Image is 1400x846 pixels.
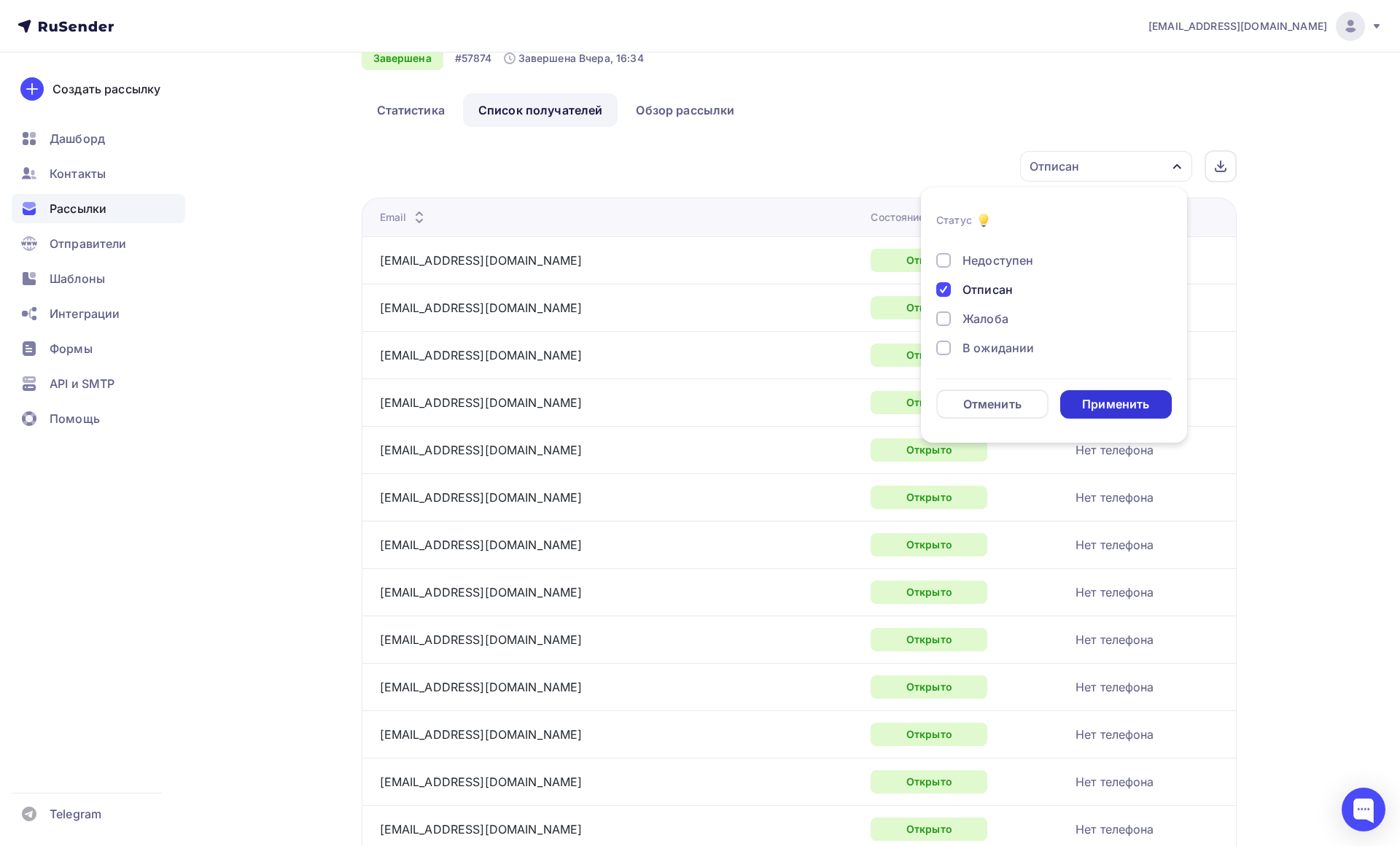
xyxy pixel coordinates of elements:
[1076,536,1154,554] div: Нет телефона
[1076,631,1154,648] div: Нет телефона
[1019,150,1193,182] button: Отписан
[1076,773,1154,791] div: Нет телефона
[380,253,583,268] a: [EMAIL_ADDRESS][DOMAIN_NAME]
[50,305,120,322] span: Интеграции
[962,281,1013,298] div: Отписан
[962,339,1034,357] div: В ожидании
[380,727,583,742] a: [EMAIL_ADDRESS][DOMAIN_NAME]
[12,194,185,223] a: Рассылки
[871,344,987,367] div: Открыто
[380,395,583,410] a: [EMAIL_ADDRESS][DOMAIN_NAME]
[1148,12,1382,41] a: [EMAIL_ADDRESS][DOMAIN_NAME]
[504,51,644,66] div: Завершена Вчера, 16:34
[871,391,987,414] div: Открыто
[871,818,987,841] div: Открыто
[1076,441,1154,459] div: Нет телефона
[921,187,1187,443] ul: Отписан
[1082,396,1149,413] div: Применить
[1076,820,1154,838] div: Нет телефона
[1076,489,1154,506] div: Нет телефона
[871,296,987,319] div: Открыто
[871,581,987,604] div: Открыто
[1076,726,1154,743] div: Нет телефона
[12,229,185,258] a: Отправители
[380,822,583,837] a: [EMAIL_ADDRESS][DOMAIN_NAME]
[50,130,105,147] span: Дашборд
[380,443,583,457] a: [EMAIL_ADDRESS][DOMAIN_NAME]
[871,770,987,793] div: Открыто
[871,628,987,651] div: Открыто
[380,775,583,789] a: [EMAIL_ADDRESS][DOMAIN_NAME]
[12,159,185,188] a: Контакты
[50,340,93,357] span: Формы
[871,723,987,746] div: Открыто
[871,533,987,556] div: Открыто
[1076,678,1154,696] div: Нет телефона
[380,348,583,362] a: [EMAIL_ADDRESS][DOMAIN_NAME]
[50,235,127,252] span: Отправители
[12,264,185,293] a: Шаблоны
[50,165,106,182] span: Контакты
[50,270,105,287] span: Шаблоны
[52,80,160,98] div: Создать рассылку
[12,334,185,363] a: Формы
[380,490,583,505] a: [EMAIL_ADDRESS][DOMAIN_NAME]
[1076,583,1154,601] div: Нет телефона
[50,805,101,823] span: Telegram
[1030,158,1079,175] div: Отписан
[963,395,1022,413] div: Отменить
[380,300,583,315] a: [EMAIL_ADDRESS][DOMAIN_NAME]
[871,210,946,225] div: Состояние
[871,438,987,462] div: Открыто
[380,632,583,647] a: [EMAIL_ADDRESS][DOMAIN_NAME]
[362,47,443,70] div: Завершена
[463,93,618,127] a: Список получателей
[380,538,583,552] a: [EMAIL_ADDRESS][DOMAIN_NAME]
[362,93,460,127] a: Статистика
[455,51,492,66] div: #57874
[621,93,750,127] a: Обзор рассылки
[12,124,185,153] a: Дашборд
[962,252,1033,269] div: Недоступен
[871,675,987,699] div: Открыто
[936,213,972,228] div: Статус
[871,249,987,272] div: Открыто
[50,375,114,392] span: API и SMTP
[871,486,987,509] div: Открыто
[50,410,100,427] span: Помощь
[380,210,429,225] div: Email
[380,680,583,694] a: [EMAIL_ADDRESS][DOMAIN_NAME]
[380,585,583,599] a: [EMAIL_ADDRESS][DOMAIN_NAME]
[962,310,1008,327] div: Жалоба
[1148,19,1327,34] span: [EMAIL_ADDRESS][DOMAIN_NAME]
[50,200,106,217] span: Рассылки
